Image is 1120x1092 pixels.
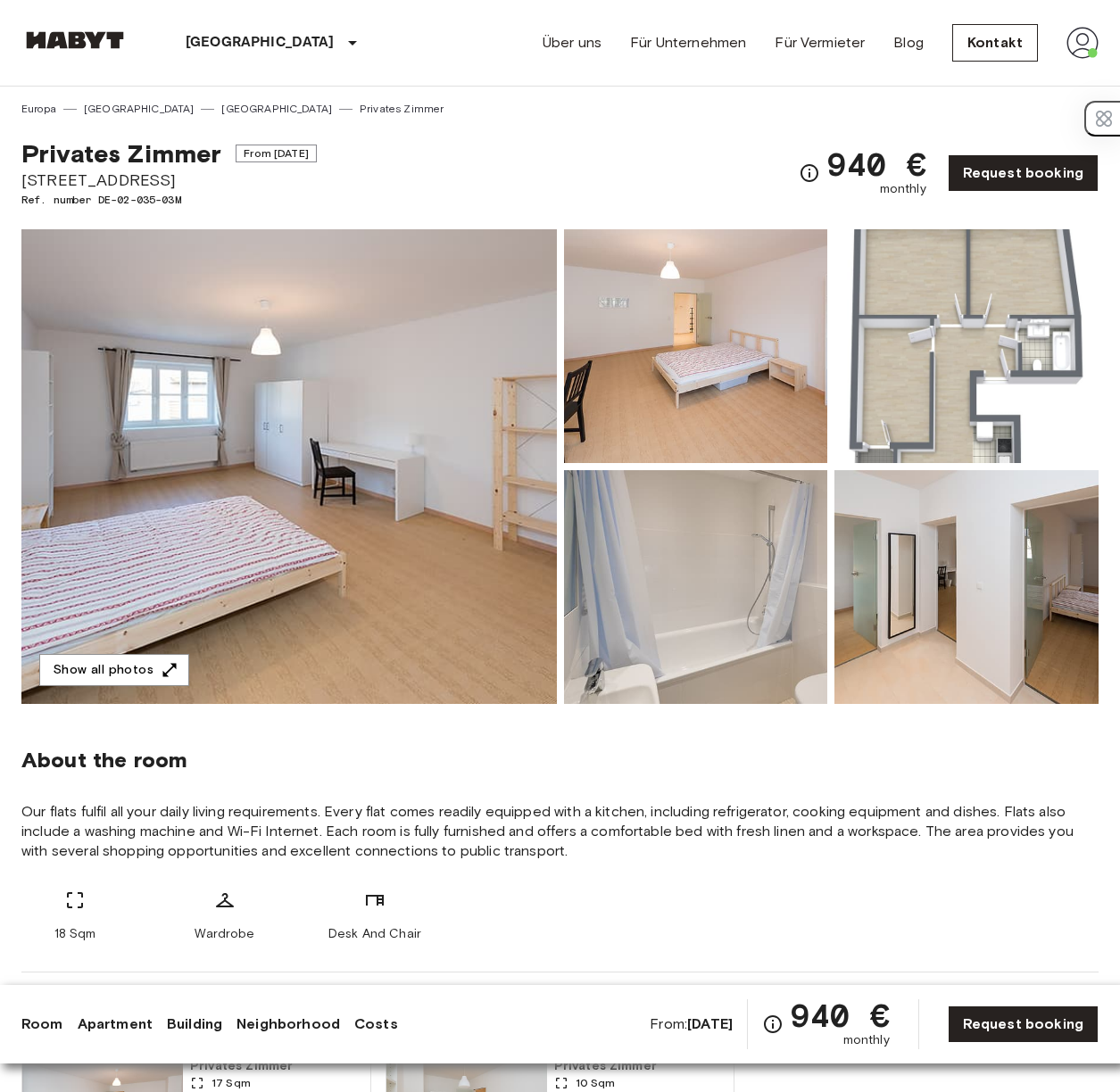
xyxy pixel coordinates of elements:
span: 18 Sqm [54,925,96,943]
a: Privates Zimmer [360,101,444,117]
span: From: [650,1014,733,1034]
a: Apartment [78,1013,153,1035]
span: Ref. number DE-02-035-03M [21,192,317,208]
button: Show all photos [39,654,189,687]
a: [GEOGRAPHIC_DATA] [221,101,332,117]
a: Request booking [948,1005,1099,1043]
a: Costs [354,1013,398,1035]
a: Request booking [948,154,1099,192]
a: Europa [21,101,56,117]
span: Privates Zimmer [21,138,221,169]
img: Picture of unit DE-02-035-03M [834,229,1099,463]
span: Privates Zimmer [554,1057,727,1075]
img: Picture of unit DE-02-035-03M [564,229,828,463]
a: Über uns [543,32,601,54]
span: Our flats fulfil all your daily living requirements. Every flat comes readily equipped with a kit... [21,802,1099,861]
a: Kontakt [952,24,1038,62]
a: [GEOGRAPHIC_DATA] [84,101,195,117]
img: Marketing picture of unit DE-02-035-03M [21,229,557,704]
img: Picture of unit DE-02-035-03M [564,470,828,704]
span: 940 € [791,999,890,1031]
a: Neighborhood [236,1013,340,1035]
b: [DATE] [687,1015,733,1032]
span: Wardrobe [195,925,254,943]
span: [STREET_ADDRESS] [21,169,317,192]
span: Desk And Chair [328,925,421,943]
span: 10 Sqm [576,1075,616,1091]
img: Habyt [21,31,129,49]
span: From [DATE] [236,145,317,162]
span: About the room [21,747,1099,773]
svg: Check cost overview for full price breakdown. Please note that discounts apply to new joiners onl... [762,1013,784,1035]
span: 17 Sqm [212,1075,251,1091]
span: Privates Zimmer [190,1057,363,1075]
a: Für Unternehmen [630,32,746,54]
a: Building [167,1013,222,1035]
img: Picture of unit DE-02-035-03M [834,470,1099,704]
a: Für Vermieter [775,32,865,54]
p: [GEOGRAPHIC_DATA] [186,32,335,54]
span: 940 € [827,148,926,180]
svg: Check cost overview for full price breakdown. Please note that discounts apply to new joiners onl... [799,162,820,184]
span: monthly [843,1031,890,1049]
span: monthly [880,180,926,198]
a: Room [21,1013,63,1035]
a: Blog [893,32,924,54]
img: avatar [1066,27,1099,59]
